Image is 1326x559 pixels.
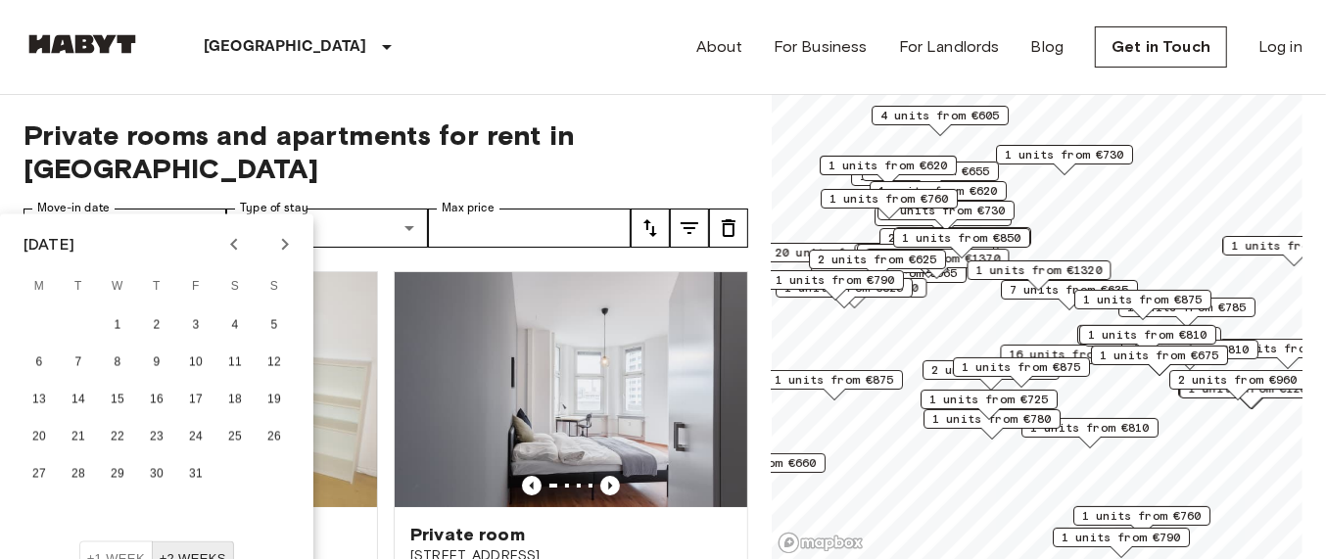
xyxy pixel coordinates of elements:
span: 1 units from €785 [1127,299,1247,316]
div: Map marker [1001,280,1138,310]
button: 26 [257,420,292,455]
div: Map marker [1053,528,1190,558]
span: Saturday [217,267,253,306]
div: Map marker [1091,346,1228,376]
button: Previous image [600,476,620,495]
span: 1 units from €730 [1005,146,1124,163]
span: Private rooms and apartments for rent in [GEOGRAPHIC_DATA] [24,118,748,185]
span: 1 units from €1150 [792,279,919,297]
div: Map marker [766,370,903,400]
label: Type of stay [240,200,308,216]
span: Private room [410,523,525,546]
div: Map marker [870,181,1007,211]
span: 1 units from €810 [1130,341,1250,358]
button: 10 [178,346,213,381]
span: Friday [178,267,213,306]
span: 4 units from €605 [880,107,1000,124]
button: 24 [178,420,213,455]
span: Tuesday [61,267,96,306]
span: 1 units from €730 [886,202,1006,219]
div: Map marker [893,228,1030,258]
button: 21 [61,420,96,455]
img: Habyt [24,34,141,54]
button: 6 [22,346,57,381]
button: 30 [139,457,174,492]
button: 20 [22,420,57,455]
span: 2 units from €865 [931,361,1051,379]
button: Next month [268,228,302,261]
button: 18 [217,383,253,418]
button: 8 [100,346,135,381]
div: Map marker [875,207,1012,237]
span: 1 units from €810 [1088,326,1208,344]
button: tune [709,209,748,248]
button: 13 [22,383,57,418]
a: Log in [1258,35,1302,59]
button: 11 [217,346,253,381]
div: Map marker [872,106,1009,136]
div: Map marker [968,260,1112,291]
span: 1 units from €620 [878,182,998,200]
span: 1 units from €1370 [875,250,1001,267]
div: Map marker [1001,345,1145,375]
label: Max price [442,200,495,216]
button: Previous month [217,228,251,261]
span: 1 units from €875 [1083,291,1203,308]
div: Map marker [996,145,1133,175]
div: Map marker [1169,370,1306,400]
div: Map marker [767,270,904,301]
div: Map marker [855,244,999,274]
button: 25 [217,420,253,455]
button: 2 [139,308,174,344]
span: 2 units from €625 [818,251,937,268]
button: 17 [178,383,213,418]
p: [GEOGRAPHIC_DATA] [204,35,367,59]
span: Sunday [257,267,292,306]
a: For Landlords [899,35,1000,59]
button: 9 [139,346,174,381]
span: 2 units from €960 [1178,371,1298,389]
span: 3 units from €655 [866,245,985,262]
button: 15 [100,383,135,418]
span: 1 units from €825 [784,279,904,297]
span: 2 units from €655 [888,229,1008,247]
span: Wednesday [100,267,135,306]
div: Map marker [1021,418,1159,448]
span: 1 units from €875 [962,358,1081,376]
div: Map marker [923,360,1060,391]
div: Map marker [783,278,927,308]
div: Map marker [953,357,1090,388]
button: tune [631,209,670,248]
label: Move-in date [37,200,110,216]
div: Map marker [1077,325,1214,355]
div: [DATE] [24,233,74,256]
button: 23 [139,420,174,455]
button: 19 [257,383,292,418]
a: Blog [1031,35,1065,59]
span: 16 units from €650 [1010,346,1136,363]
div: Map marker [921,390,1058,420]
span: 1 units from €760 [829,190,949,208]
span: 20 units from €655 [776,244,902,261]
a: Get in Touch [1095,26,1227,68]
a: About [696,35,742,59]
button: tune [670,209,709,248]
span: 1 units from €620 [829,157,948,174]
span: 1 units from €660 [697,454,817,472]
button: 27 [22,457,57,492]
div: Map marker [809,250,946,280]
span: 2 units from €655 [871,163,990,180]
button: 7 [61,346,96,381]
div: Map marker [820,156,957,186]
span: 1 units from €850 [902,229,1021,247]
div: Map marker [821,189,958,219]
span: 1 units from €810 [1030,419,1150,437]
div: Map marker [1074,290,1211,320]
div: Map marker [866,249,1010,279]
span: 1 units from €725 [929,391,1049,408]
button: 31 [178,457,213,492]
button: 14 [61,383,96,418]
span: Monday [22,267,57,306]
span: 1 units from €875 [775,371,894,389]
a: Mapbox logo [778,532,864,554]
